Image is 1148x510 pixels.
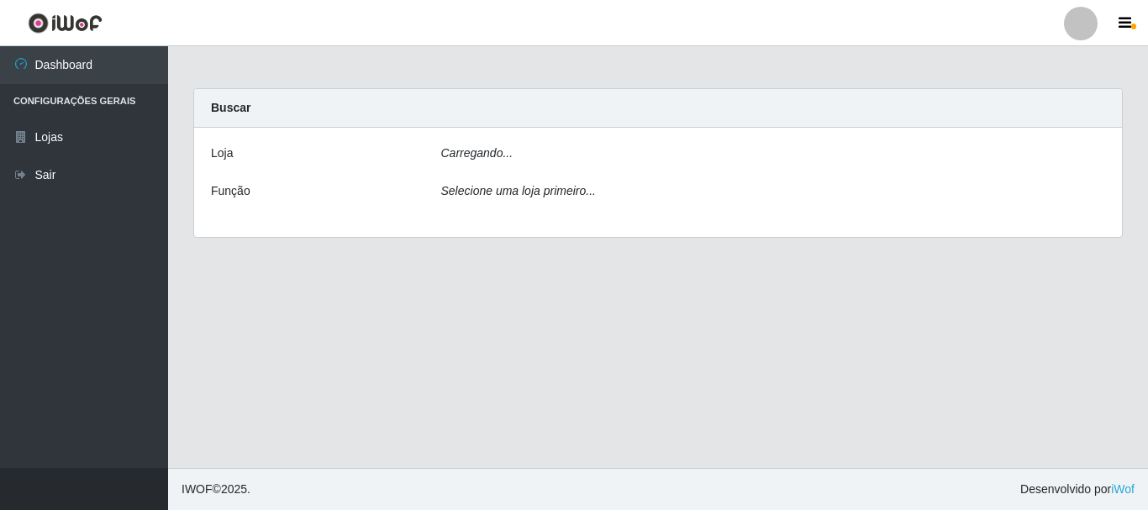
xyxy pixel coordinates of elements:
[1111,482,1135,496] a: iWof
[182,481,250,498] span: © 2025 .
[211,182,250,200] label: Função
[28,13,103,34] img: CoreUI Logo
[441,146,513,160] i: Carregando...
[211,101,250,114] strong: Buscar
[441,184,596,197] i: Selecione uma loja primeiro...
[1020,481,1135,498] span: Desenvolvido por
[211,145,233,162] label: Loja
[182,482,213,496] span: IWOF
